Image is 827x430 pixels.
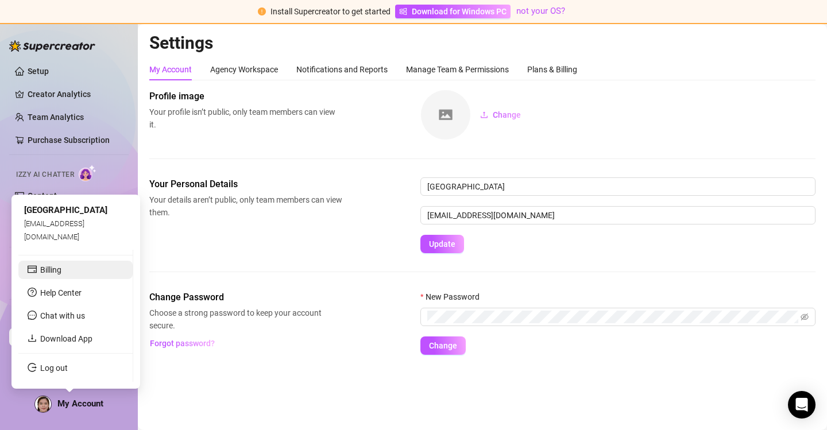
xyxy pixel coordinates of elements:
a: Team Analytics [28,113,84,122]
span: eye-invisible [801,313,809,321]
h2: Settings [149,32,816,54]
div: Manage Team & Permissions [406,63,509,76]
li: Log out [18,359,133,377]
a: Log out [40,363,68,373]
button: Change [471,106,530,124]
span: Change [493,110,521,119]
div: Notifications and Reports [296,63,388,76]
span: upload [480,111,488,119]
span: Update [429,239,455,249]
a: Content [28,191,57,200]
div: Open Intercom Messenger [788,391,816,419]
span: Forgot password? [150,339,215,348]
span: Choose a strong password to keep your account secure. [149,307,342,332]
a: Setup [28,67,49,76]
button: Change [420,336,466,355]
span: Your details aren’t public, only team members can view them. [149,193,342,219]
span: Profile image [149,90,342,103]
a: Help Center [40,288,82,297]
a: not your OS? [516,6,565,16]
div: Agency Workspace [210,63,278,76]
img: ACg8ocJjGDf9NwkhICa6GCB6Nbd9BqeCBchVcFV4h6R0FG7atC1ey77N=s96-c [35,396,51,412]
a: Creator Analytics [28,85,119,103]
button: Update [420,235,464,253]
span: My Account [57,398,103,409]
label: New Password [420,290,487,303]
li: Billing [18,261,133,279]
input: New Password [427,311,798,323]
span: Chat with us [40,311,85,320]
span: Change Password [149,290,342,304]
img: AI Chatter [79,165,96,181]
span: message [28,311,37,320]
a: Billing [40,265,61,274]
span: Change [429,341,457,350]
img: logo-BBDzfeDw.svg [9,40,95,52]
span: [GEOGRAPHIC_DATA] [24,205,107,215]
span: Your Personal Details [149,177,342,191]
span: [EMAIL_ADDRESS][DOMAIN_NAME] [24,219,84,241]
span: windows [399,7,407,16]
span: Your profile isn’t public, only team members can view it. [149,106,342,131]
div: Plans & Billing [527,63,577,76]
button: Forgot password? [149,334,215,352]
a: Download for Windows PC [395,5,511,18]
input: Enter name [420,177,816,196]
a: Purchase Subscription [28,135,110,145]
span: exclamation-circle [258,7,266,16]
img: square-placeholder.png [421,90,470,140]
span: Download for Windows PC [412,5,507,18]
input: Enter new email [420,206,816,224]
a: Download App [40,334,92,343]
span: Install Supercreator to get started [270,7,391,16]
div: My Account [149,63,192,76]
span: Izzy AI Chatter [16,169,74,180]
